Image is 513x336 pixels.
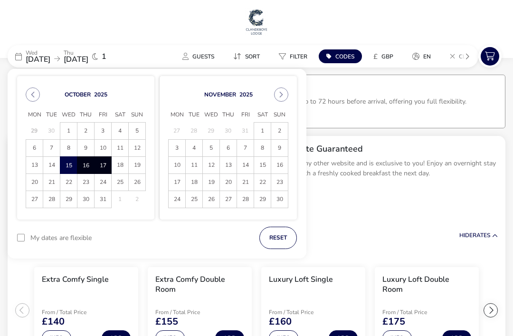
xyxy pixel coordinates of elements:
span: Mon [26,108,43,122]
span: 8 [60,140,77,156]
td: 24 [169,191,186,208]
span: Hide [459,231,473,239]
span: Wed [60,108,77,122]
span: Thu [77,108,95,122]
td: 13 [26,157,43,174]
p: Thu [64,50,88,56]
span: GBP [381,53,393,60]
td: 17 [95,157,112,174]
span: 17 [95,157,111,174]
td: 18 [186,174,203,191]
td: 6 [26,140,43,157]
td: 2 [129,191,146,208]
td: 15 [60,157,77,174]
td: 13 [220,157,237,174]
span: 1 [102,53,106,60]
span: 10 [169,157,185,173]
td: 28 [186,123,203,140]
span: £160 [269,317,292,326]
span: 13 [26,157,43,173]
p: From / Total Price [382,309,450,315]
span: 13 [220,157,237,173]
span: Codes [335,53,354,60]
td: 7 [43,140,60,157]
naf-pibe-menu-bar-item: Filter [271,49,319,63]
span: Sun [129,108,146,122]
td: 6 [220,140,237,157]
span: 26 [203,191,219,208]
td: 24 [95,174,112,191]
td: 20 [26,174,43,191]
span: 5 [129,123,145,139]
span: 19 [129,157,145,173]
td: 12 [203,157,220,174]
span: 11 [112,140,128,156]
td: 14 [237,157,254,174]
button: Next Month [274,87,288,102]
p: From / Total Price [269,309,336,315]
h3: Extra Comfy Single [42,275,109,285]
span: 18 [186,174,202,191]
td: 27 [169,123,186,140]
naf-pibe-menu-bar-item: Clear [442,49,489,63]
td: 21 [43,174,60,191]
span: Sort [245,53,260,60]
button: Choose Year [94,91,107,98]
span: 28 [237,191,254,208]
td: 20 [220,174,237,191]
span: Thu [220,108,237,122]
td: 31 [237,123,254,140]
span: 24 [169,191,185,208]
button: Choose Year [239,91,253,98]
p: From / Total Price [155,309,223,315]
span: 25 [112,174,128,191]
td: 25 [112,174,129,191]
span: 12 [129,140,145,156]
span: £155 [155,317,178,326]
span: 28 [43,191,60,208]
td: 4 [186,140,203,157]
span: [DATE] [64,54,88,65]
td: 2 [77,123,95,140]
span: 7 [43,140,60,156]
span: £175 [382,317,405,326]
span: 10 [95,140,111,156]
span: 16 [271,157,288,173]
span: 18 [112,157,128,173]
td: 19 [129,157,146,174]
td: 30 [271,191,288,208]
h3: Extra Comfy Double Room [155,275,244,295]
div: Choose Date [17,76,297,220]
td: 29 [254,191,271,208]
span: 23 [271,174,288,191]
td: 27 [220,191,237,208]
span: 30 [77,191,94,208]
span: 20 [26,174,43,191]
span: 29 [60,191,77,208]
span: 30 [271,191,288,208]
td: 11 [112,140,129,157]
span: 9 [271,140,288,156]
span: Tue [186,108,203,122]
td: 26 [203,191,220,208]
span: Tue [43,108,60,122]
span: 26 [129,174,145,191]
span: 19 [203,174,219,191]
span: 3 [95,123,111,139]
button: Previous Month [26,87,40,102]
span: 6 [26,140,43,156]
td: 10 [95,140,112,157]
span: 27 [26,191,43,208]
div: Best Available B&B Rate GuaranteedThis offer is not available on any other website and is exclusi... [208,136,505,211]
span: 3 [169,140,185,156]
span: 8 [254,140,271,156]
td: 26 [129,174,146,191]
td: 3 [169,140,186,157]
td: 2 [271,123,288,140]
span: 6 [220,140,237,156]
td: 25 [186,191,203,208]
td: 17 [169,174,186,191]
td: 8 [60,140,77,157]
td: 8 [254,140,271,157]
button: Choose Month [65,91,91,98]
